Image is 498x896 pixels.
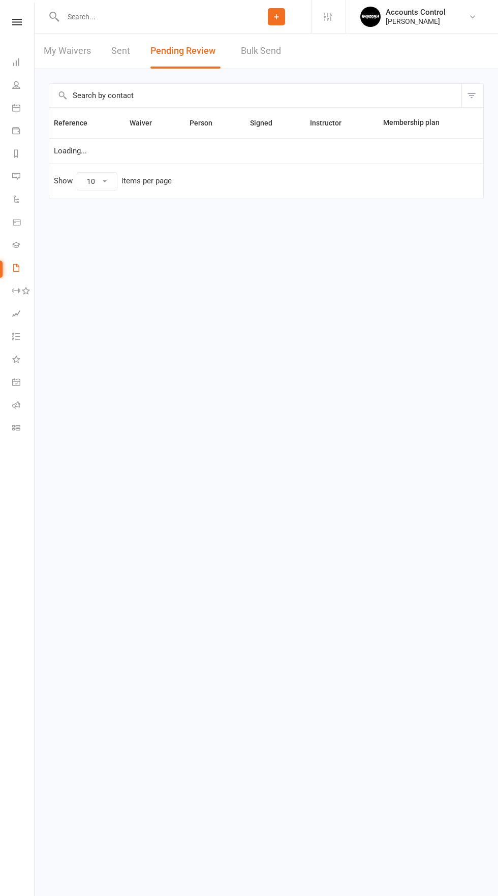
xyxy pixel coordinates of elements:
[49,138,483,164] td: Loading...
[12,120,35,143] a: Payments
[130,117,163,129] button: Waiver
[54,172,172,190] div: Show
[54,119,99,127] span: Reference
[54,117,99,129] button: Reference
[250,117,284,129] button: Signed
[49,84,461,107] input: Search by contact
[12,349,35,372] a: What's New
[130,119,163,127] span: Waiver
[250,119,284,127] span: Signed
[310,119,353,127] span: Instructor
[360,7,381,27] img: thumb_image1701918351.png
[111,34,130,69] a: Sent
[12,372,35,395] a: General attendance kiosk mode
[12,75,35,98] a: People
[12,212,35,235] a: Product Sales
[386,8,446,17] div: Accounts Control
[150,34,221,69] button: Pending Review
[190,117,224,129] button: Person
[60,10,242,24] input: Search...
[44,34,91,69] a: My Waivers
[310,117,353,129] button: Instructor
[190,119,224,127] span: Person
[12,418,35,440] a: Class kiosk mode
[12,395,35,418] a: Roll call kiosk mode
[386,17,446,26] div: [PERSON_NAME]
[12,52,35,75] a: Dashboard
[379,108,471,138] th: Membership plan
[241,34,281,69] a: Bulk Send
[12,143,35,166] a: Reports
[121,177,172,185] div: items per page
[12,303,35,326] a: Assessments
[12,98,35,120] a: Calendar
